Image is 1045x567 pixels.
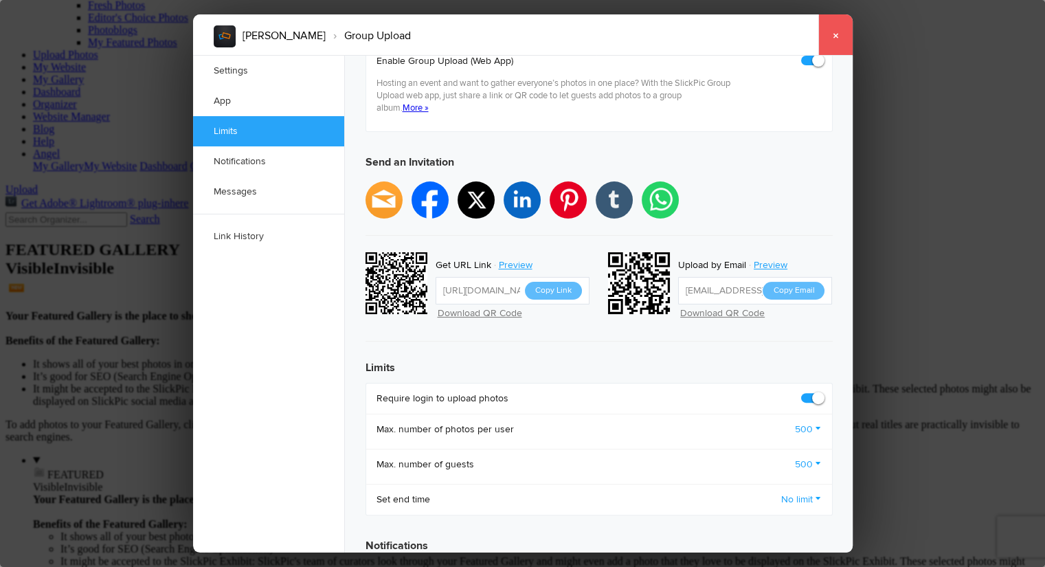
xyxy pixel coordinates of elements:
[795,423,822,436] a: 500
[795,458,822,471] a: 500
[377,458,474,471] b: Max. number of guests
[746,256,798,274] a: Preview
[504,181,541,219] li: linkedin
[193,177,344,207] a: Messages
[366,526,833,554] h3: Notifications
[680,307,765,319] a: Download QR Code
[214,25,236,47] img: album_sample.webp
[193,86,344,116] a: App
[436,256,491,274] div: Get URL Link
[193,56,344,86] a: Settings
[438,307,522,319] a: Download QR Code
[377,493,430,507] b: Set end time
[412,181,449,219] li: facebook
[596,181,633,219] li: tumblr
[326,24,411,47] li: Group Upload
[377,423,514,436] b: Max. number of photos per user
[377,392,508,405] b: Require login to upload photos
[403,102,429,113] a: More »
[491,256,543,274] a: Preview
[366,143,833,181] h3: Send an Invitation
[377,77,732,114] p: Hosting an event and want to gather everyone’s photos in one place? With the SlickPic Group Uploa...
[193,221,344,252] a: Link History
[193,146,344,177] a: Notifications
[243,24,326,47] li: [PERSON_NAME]
[608,252,674,318] div: o2xt5@slickpic.net
[366,252,431,318] div: https://slickpic.us/18206522DwyM
[642,181,679,219] li: whatsapp
[763,282,824,300] button: Copy Email
[377,54,732,68] b: Enable Group Upload (Web App)
[550,181,587,219] li: pinterest
[193,116,344,146] a: Limits
[818,14,853,56] a: ×
[678,256,746,274] div: Upload by Email
[458,181,495,219] li: twitter
[366,348,833,376] h3: Limits
[781,493,822,507] a: No limit
[525,282,582,300] button: Copy Link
